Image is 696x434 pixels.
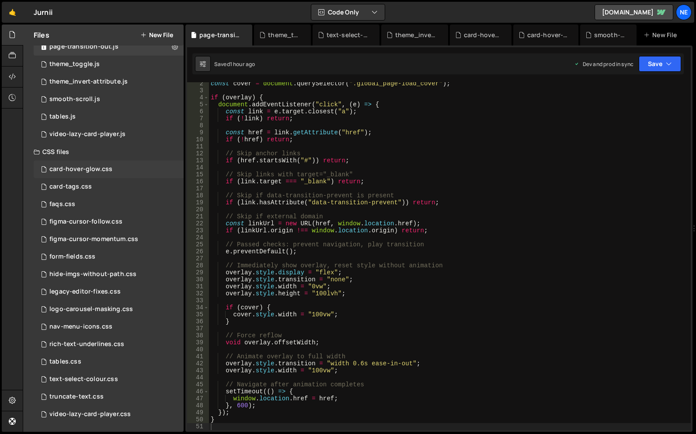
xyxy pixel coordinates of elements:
div: theme_invert-attribute.js [34,73,184,91]
div: 44 [187,374,209,381]
div: 16694/45609.js [34,91,184,108]
div: 16694/47139.css [34,283,184,301]
div: card-hover-glow.js [464,31,501,39]
div: 40 [187,346,209,353]
div: 18 [187,192,209,199]
div: 16694/47814.js [34,38,184,56]
div: Dev and prod in sync [574,60,633,68]
div: 45 [187,381,209,388]
div: 36 [187,318,209,325]
div: 6 [187,108,209,115]
div: tables.js [49,113,76,121]
div: 2 [187,80,209,87]
div: 16694/47250.js [34,108,184,126]
div: 9 [187,129,209,136]
button: Code Only [311,4,385,20]
div: Ne [676,4,692,20]
div: 5 [187,101,209,108]
div: 37 [187,325,209,332]
div: 31 [187,283,209,290]
div: 32 [187,290,209,297]
div: theme_invert-attribute.js [49,78,128,86]
div: 1 hour ago [230,60,255,68]
div: 16 [187,178,209,185]
div: 29 [187,269,209,276]
div: hide-imgs-without-path.css [49,270,136,278]
div: 38 [187,332,209,339]
div: card-hover-glow.css [527,31,568,39]
div: text-select-colour.css [49,375,118,383]
div: 23 [187,227,209,234]
div: 16694/47812.css [34,371,184,388]
div: 11 [187,143,209,150]
div: 33 [187,297,209,304]
div: 16694/45748.css [34,248,184,266]
div: card-tags.css [49,183,92,191]
div: 42 [187,360,209,367]
div: smooth-scroll.js [49,95,100,103]
div: 8 [187,122,209,129]
div: Jurnii [34,7,52,17]
div: card-hover-glow.css [49,165,112,173]
div: theme_toggle.js [49,60,100,68]
div: 3 [187,87,209,94]
div: 50 [187,416,209,423]
div: 16694/46743.css [34,213,184,231]
div: 16694/47633.css [34,161,184,178]
div: page-transition-out.js [199,31,242,39]
a: 🤙 [2,2,23,23]
div: 51 [187,423,209,430]
div: 47 [187,395,209,402]
div: form-fields.css [49,253,95,261]
div: rich-text-underlines.css [49,340,124,348]
div: legacy-editor-fixes.css [49,288,121,296]
div: 35 [187,311,209,318]
div: theme_invert-attribute.js [395,31,438,39]
div: 21 [187,213,209,220]
span: 1 [41,44,46,51]
div: text-select-colour.css [327,31,369,39]
div: 4 [187,94,209,101]
div: logo-carousel-masking.css [49,305,133,313]
div: 28 [187,262,209,269]
div: 13 [187,157,209,164]
div: 25 [187,241,209,248]
div: 16694/45897.css [34,406,184,423]
div: figma-cursor-follow.css [49,218,122,226]
div: 34 [187,304,209,311]
div: 7 [187,115,209,122]
div: 22 [187,220,209,227]
div: 39 [187,339,209,346]
div: 16694/45610.css [34,336,184,353]
div: 19 [187,199,209,206]
div: 10 [187,136,209,143]
div: 41 [187,353,209,360]
div: 24 [187,234,209,241]
div: 16694/46218.css [34,318,184,336]
div: New File [644,31,680,39]
div: 49 [187,409,209,416]
div: 26 [187,248,209,255]
div: video-lazy-card-player.js [49,130,125,138]
h2: Files [34,30,49,40]
div: 27 [187,255,209,262]
div: 30 [187,276,209,283]
div: 20 [187,206,209,213]
div: figma-cursor-momentum.css [49,235,138,243]
div: 16694/45896.js [34,126,184,143]
div: 16694/45746.css [34,196,184,213]
div: 43 [187,367,209,374]
div: 16694/47252.css [34,231,184,248]
div: CSS files [23,143,184,161]
a: [DOMAIN_NAME] [595,4,673,20]
div: theme_toggle.js [34,56,184,73]
div: Saved [214,60,255,68]
div: nav-menu-icons.css [49,323,112,331]
div: 16694/45729.css [34,301,184,318]
div: 48 [187,402,209,409]
button: Save [639,56,681,72]
div: video-lazy-card-player.css [49,410,131,418]
div: 14 [187,164,209,171]
div: 16694/47249.css [34,353,184,371]
button: New File [140,31,173,38]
